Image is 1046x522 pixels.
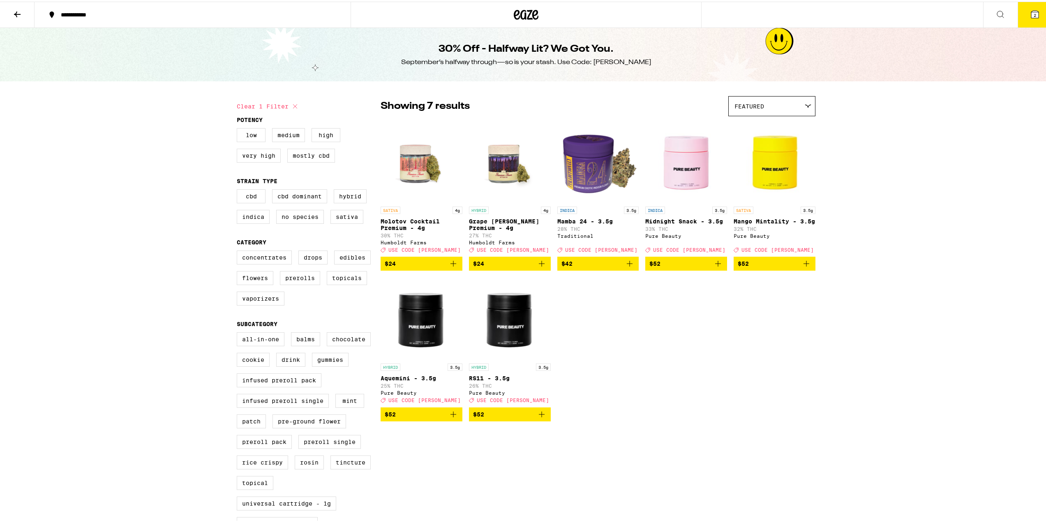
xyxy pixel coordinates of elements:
label: Preroll Single [298,433,361,447]
p: 3.5g [712,205,727,212]
img: Humboldt Farms - Grape Runtz Premium - 4g [469,119,551,201]
button: Add to bag [381,406,462,420]
label: Drink [276,351,305,365]
div: Pure Beauty [469,389,551,394]
img: Pure Beauty - RS11 - 3.5g [469,276,551,358]
h1: 30% Off - Halfway Lit? We Got You. [439,41,614,55]
label: Low [237,126,266,140]
p: Aquemini - 3.5g [381,373,462,380]
label: Tincture [330,454,371,468]
div: Traditional [557,232,639,237]
p: HYBRID [469,205,489,212]
label: Flowers [237,269,273,283]
p: Mamba 24 - 3.5g [557,216,639,223]
label: Concentrates [237,249,292,263]
span: $52 [473,409,484,416]
a: Open page for Mamba 24 - 3.5g from Traditional [557,119,639,255]
div: Humboldt Farms [381,238,462,244]
span: USE CODE [PERSON_NAME] [388,396,461,402]
img: Pure Beauty - Aquemini - 3.5g [381,276,462,358]
p: Showing 7 results [381,98,470,112]
legend: Strain Type [237,176,277,183]
div: Pure Beauty [381,389,462,394]
div: September’s halfway through—so is your stash. Use Code: [PERSON_NAME] [401,56,651,65]
span: $24 [473,259,484,265]
label: Prerolls [280,269,320,283]
label: Balms [291,331,320,345]
label: Cookie [237,351,270,365]
a: Open page for Molotov Cocktail Premium - 4g from Humboldt Farms [381,119,462,255]
label: Gummies [312,351,349,365]
label: Universal Cartridge - 1g [237,495,336,509]
a: Open page for Aquemini - 3.5g from Pure Beauty [381,276,462,405]
p: 26% THC [469,382,551,387]
p: Midnight Snack - 3.5g [645,216,727,223]
span: Featured [734,101,764,108]
legend: Category [237,237,266,244]
legend: Potency [237,115,263,122]
span: $52 [649,259,660,265]
p: 3.5g [624,205,639,212]
span: USE CODE [PERSON_NAME] [741,246,814,251]
span: USE CODE [PERSON_NAME] [388,246,461,251]
p: Mango Mintality - 3.5g [734,216,815,223]
label: Mint [335,392,364,406]
p: INDICA [645,205,665,212]
span: Hi. Need any help? [5,6,59,12]
label: Very High [237,147,281,161]
img: Pure Beauty - Midnight Snack - 3.5g [645,119,727,201]
label: Topicals [327,269,367,283]
label: Patch [237,413,266,427]
p: 4g [453,205,462,212]
p: 33% THC [645,225,727,230]
button: Add to bag [557,255,639,269]
a: Open page for Midnight Snack - 3.5g from Pure Beauty [645,119,727,255]
p: 3.5g [801,205,815,212]
button: Add to bag [469,255,551,269]
label: Medium [272,126,305,140]
p: 27% THC [469,231,551,237]
label: Rosin [295,454,324,468]
p: SATIVA [381,205,400,212]
span: 2 [1034,11,1036,16]
img: Humboldt Farms - Molotov Cocktail Premium - 4g [381,119,462,201]
p: 28% THC [557,225,639,230]
p: 32% THC [734,225,815,230]
span: $42 [561,259,573,265]
label: Hybrid [334,188,367,202]
a: Open page for Grape Runtz Premium - 4g from Humboldt Farms [469,119,551,255]
label: Vaporizers [237,290,284,304]
button: Add to bag [381,255,462,269]
img: Pure Beauty - Mango Mintality - 3.5g [734,119,815,201]
label: Sativa [330,208,363,222]
label: Indica [237,208,270,222]
p: Molotov Cocktail Premium - 4g [381,216,462,230]
legend: Subcategory [237,319,277,326]
div: Pure Beauty [734,232,815,237]
label: Chocolate [327,331,371,345]
label: Topical [237,474,273,488]
div: Pure Beauty [645,232,727,237]
span: USE CODE [PERSON_NAME] [477,246,549,251]
span: USE CODE [PERSON_NAME] [653,246,725,251]
button: Add to bag [734,255,815,269]
span: USE CODE [PERSON_NAME] [477,396,549,402]
p: RS11 - 3.5g [469,373,551,380]
label: Rice Crispy [237,454,288,468]
label: Infused Preroll Single [237,392,329,406]
button: Add to bag [469,406,551,420]
label: Pre-ground Flower [272,413,346,427]
label: CBD [237,188,266,202]
label: Preroll Pack [237,433,292,447]
button: Add to bag [645,255,727,269]
label: Infused Preroll Pack [237,372,321,386]
p: HYBRID [381,362,400,369]
p: 4g [541,205,551,212]
label: High [312,126,340,140]
label: Edibles [334,249,371,263]
span: $24 [385,259,396,265]
p: 3.5g [536,362,551,369]
p: 25% THC [381,382,462,387]
div: Humboldt Farms [469,238,551,244]
label: Drops [298,249,328,263]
